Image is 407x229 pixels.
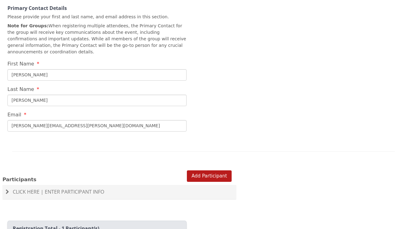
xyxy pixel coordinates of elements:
[187,170,232,182] button: Add Participant
[7,23,187,55] p: When registering multiple attendees, the Primary Contact for the group will receive key communica...
[7,5,67,11] strong: Primary Contact Details
[7,61,34,67] span: First Name
[7,120,187,132] input: Email
[7,86,34,92] span: Last Name
[7,95,187,106] input: Last Name
[7,112,21,118] span: Email
[7,23,49,28] strong: Note for Groups:
[13,188,104,195] span: Click Here | Enter Participant Info
[7,14,187,20] p: Please provide your first and last name, and email address in this section.
[2,177,36,182] span: Participants
[7,69,187,81] input: First Name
